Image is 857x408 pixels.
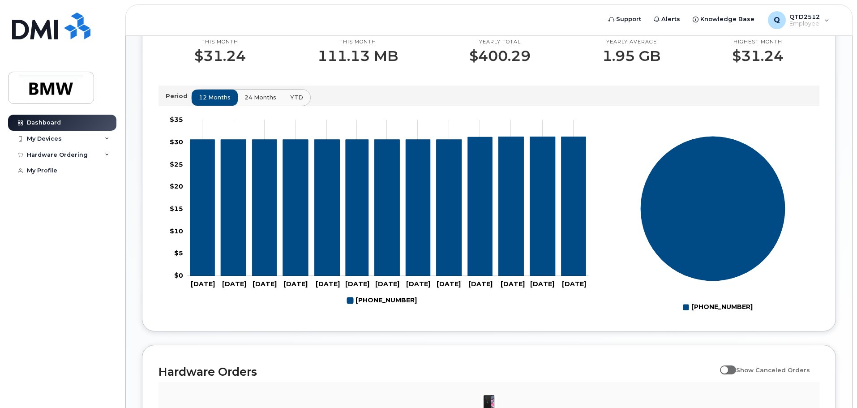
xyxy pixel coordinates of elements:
[194,39,246,46] p: This month
[170,116,183,124] tspan: $35
[170,227,183,235] tspan: $10
[660,79,850,365] iframe: Messenger
[317,39,398,46] p: This month
[562,280,586,288] tspan: [DATE]
[174,271,183,279] tspan: $0
[530,280,554,288] tspan: [DATE]
[818,369,850,401] iframe: Messenger Launcher
[316,280,340,288] tspan: [DATE]
[166,92,191,100] p: Period
[406,280,430,288] tspan: [DATE]
[159,365,716,378] h2: Hardware Orders
[290,93,303,102] span: YTD
[170,137,183,146] tspan: $30
[602,39,660,46] p: Yearly average
[686,10,761,28] a: Knowledge Base
[732,39,784,46] p: Highest month
[283,280,308,288] tspan: [DATE]
[700,15,754,24] span: Knowledge Base
[170,116,589,308] g: Chart
[720,361,727,369] input: Show Canceled Orders
[469,39,531,46] p: Yearly total
[616,15,641,24] span: Support
[253,280,277,288] tspan: [DATE]
[345,280,369,288] tspan: [DATE]
[190,137,586,276] g: 864-999-0827
[469,48,531,64] p: $400.29
[732,48,784,64] p: $31.24
[317,48,398,64] p: 111.13 MB
[602,48,660,64] p: 1.95 GB
[647,10,686,28] a: Alerts
[170,205,183,213] tspan: $15
[762,11,836,29] div: QTD2512
[174,249,183,257] tspan: $5
[774,15,780,26] span: Q
[347,293,417,308] g: Legend
[640,136,786,281] g: Series
[661,15,680,24] span: Alerts
[789,13,820,20] span: QTD2512
[437,280,461,288] tspan: [DATE]
[501,280,525,288] tspan: [DATE]
[244,93,276,102] span: 24 months
[736,366,810,374] span: Show Canceled Orders
[191,280,215,288] tspan: [DATE]
[789,20,820,27] span: Employee
[170,182,183,190] tspan: $20
[347,293,417,308] g: 864-999-0827
[602,10,647,28] a: Support
[468,280,493,288] tspan: [DATE]
[375,280,399,288] tspan: [DATE]
[194,48,246,64] p: $31.24
[222,280,246,288] tspan: [DATE]
[170,160,183,168] tspan: $25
